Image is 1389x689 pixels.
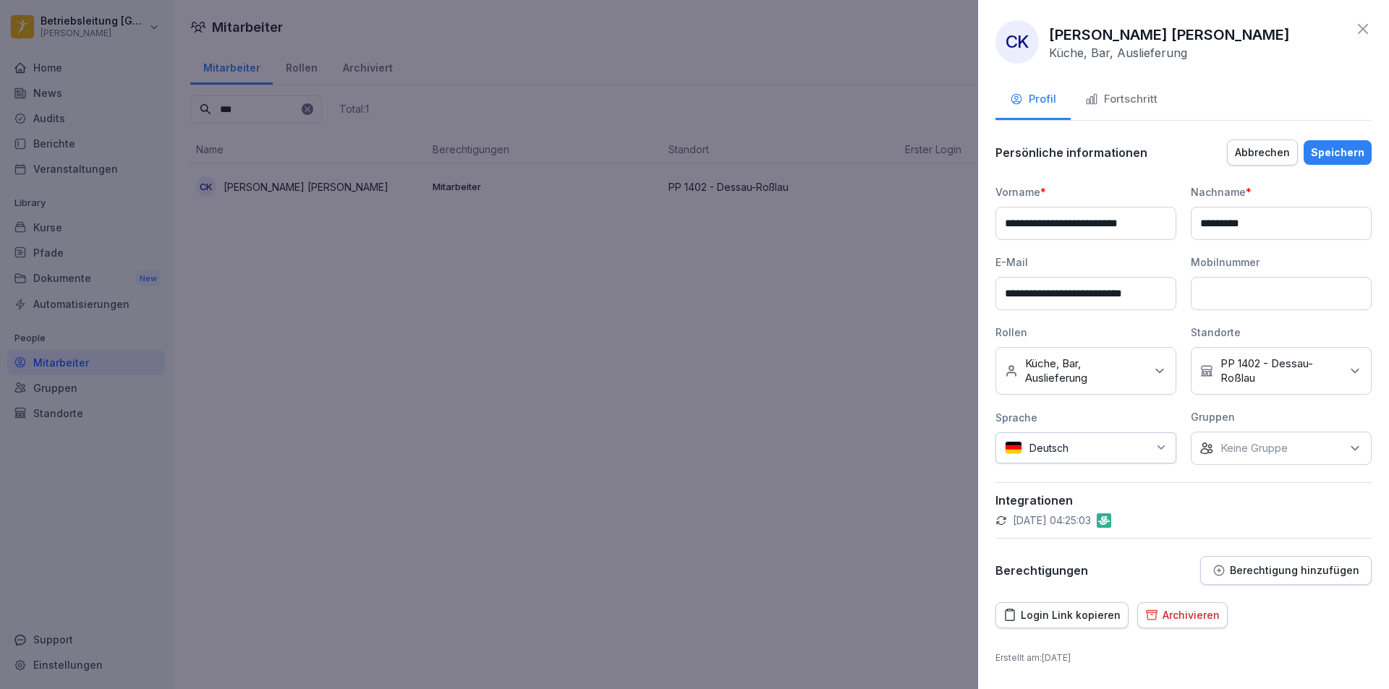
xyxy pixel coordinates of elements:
[995,254,1176,270] div: E-Mail
[1220,356,1341,385] p: PP 1402 - Dessau-Roßlau
[995,602,1129,628] button: Login Link kopieren
[1191,184,1372,200] div: Nachname
[1049,46,1187,60] p: Küche, Bar, Auslieferung
[1200,556,1372,585] button: Berechtigung hinzufügen
[995,432,1176,463] div: Deutsch
[1145,607,1220,623] div: Archivieren
[995,563,1088,578] p: Berechtigungen
[1137,602,1228,628] button: Archivieren
[1049,24,1290,46] p: [PERSON_NAME] [PERSON_NAME]
[1003,607,1121,623] div: Login Link kopieren
[1230,565,1359,576] p: Berechtigung hinzufügen
[1227,140,1298,166] button: Abbrechen
[995,145,1147,160] p: Persönliche informationen
[995,81,1071,120] button: Profil
[1191,325,1372,340] div: Standorte
[995,184,1176,200] div: Vorname
[1097,513,1111,528] img: gastromatic.png
[1005,441,1022,455] img: de.svg
[995,325,1176,340] div: Rollen
[1071,81,1172,120] button: Fortschritt
[1220,441,1288,455] p: Keine Gruppe
[995,20,1039,64] div: CK
[995,493,1372,508] p: Integrationen
[1085,91,1157,108] div: Fortschritt
[1311,145,1364,161] div: Speichern
[1304,140,1372,165] button: Speichern
[1010,91,1056,108] div: Profil
[1013,513,1091,528] p: [DATE] 04:25:03
[995,651,1372,664] p: Erstellt am : [DATE]
[1191,409,1372,424] div: Gruppen
[1191,254,1372,270] div: Mobilnummer
[1235,145,1290,161] div: Abbrechen
[995,410,1176,425] div: Sprache
[1025,356,1145,385] p: Küche, Bar, Auslieferung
